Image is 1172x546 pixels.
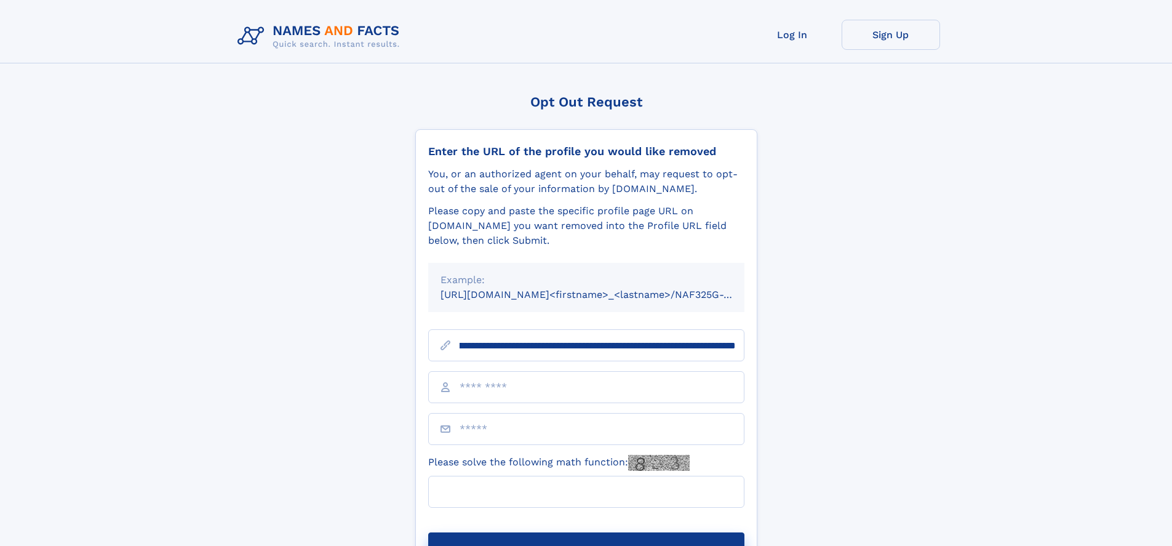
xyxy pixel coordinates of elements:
[440,289,768,300] small: [URL][DOMAIN_NAME]<firstname>_<lastname>/NAF325G-xxxxxxxx
[415,94,757,110] div: Opt Out Request
[428,455,690,471] label: Please solve the following math function:
[233,20,410,53] img: Logo Names and Facts
[440,273,732,287] div: Example:
[428,167,744,196] div: You, or an authorized agent on your behalf, may request to opt-out of the sale of your informatio...
[743,20,842,50] a: Log In
[428,145,744,158] div: Enter the URL of the profile you would like removed
[428,204,744,248] div: Please copy and paste the specific profile page URL on [DOMAIN_NAME] you want removed into the Pr...
[842,20,940,50] a: Sign Up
